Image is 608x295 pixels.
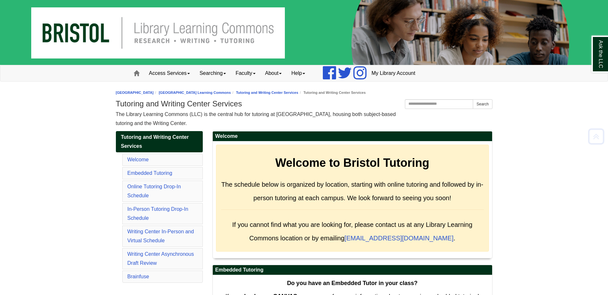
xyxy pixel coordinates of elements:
[116,131,203,152] a: Tutoring and Writing Center Services
[367,65,420,81] a: My Library Account
[127,157,149,162] a: Welcome
[221,181,483,201] span: The schedule below is organized by location, starting with online tutoring and followed by in-per...
[287,280,418,286] strong: Do you have an Embedded Tutor in your class?
[159,91,231,94] a: [GEOGRAPHIC_DATA] Learning Commons
[213,131,492,141] h2: Welcome
[298,90,366,96] li: Tutoring and Writing Center Services
[232,221,472,242] span: If you cannot find what you are looking for, please contact us at any Library Learning Commons lo...
[275,156,429,169] strong: Welcome to Bristol Tutoring
[231,65,260,81] a: Faculty
[116,112,396,126] span: The Library Learning Commons (LLC) is the central hub for tutoring at [GEOGRAPHIC_DATA], housing ...
[236,91,298,94] a: Tutoring and Writing Center Services
[344,235,454,242] a: [EMAIL_ADDRESS][DOMAIN_NAME]
[586,132,606,141] a: Back to Top
[116,90,492,96] nav: breadcrumb
[127,229,194,243] a: Writing Center In-Person and Virtual Schedule
[127,251,194,266] a: Writing Center Asynchronous Draft Review
[473,99,492,109] button: Search
[127,184,181,198] a: Online Tutoring Drop-In Schedule
[260,65,287,81] a: About
[286,65,310,81] a: Help
[144,65,195,81] a: Access Services
[121,134,189,149] span: Tutoring and Writing Center Services
[195,65,231,81] a: Searching
[116,91,154,94] a: [GEOGRAPHIC_DATA]
[213,265,492,275] h2: Embedded Tutoring
[127,206,188,221] a: In-Person Tutoring Drop-In Schedule
[127,170,173,176] a: Embedded Tutoring
[116,99,492,108] h1: Tutoring and Writing Center Services
[127,274,149,279] a: Brainfuse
